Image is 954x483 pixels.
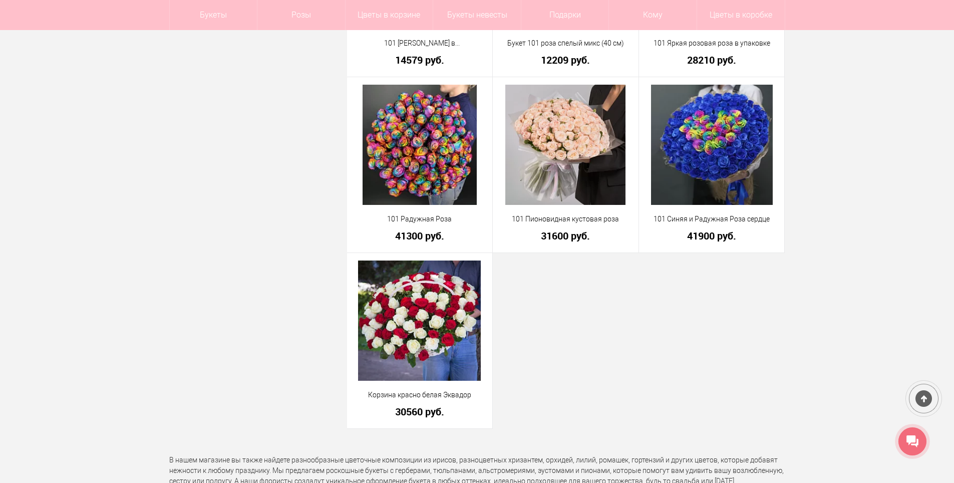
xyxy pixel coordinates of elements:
[505,85,625,205] img: 101 Пионовидная кустовая роза
[499,230,632,241] a: 31600 руб.
[354,38,486,49] a: 101 [PERSON_NAME] в [GEOGRAPHIC_DATA]
[358,261,481,381] img: Корзина красно белая Эквадор
[354,214,486,224] a: 101 Радужная Роза
[354,390,486,400] a: Корзина красно белая Эквадор
[646,230,778,241] a: 41900 руб.
[363,85,476,205] img: 101 Радужная Роза
[354,230,486,241] a: 41300 руб.
[354,55,486,65] a: 14579 руб.
[499,214,632,224] a: 101 Пионовидная кустовая роза
[499,38,632,49] a: Букет 101 роза спелый микс (40 см)
[646,55,778,65] a: 28210 руб.
[499,55,632,65] a: 12209 руб.
[646,214,778,224] a: 101 Синяя и Радужная Роза сердце
[354,406,486,417] a: 30560 руб.
[646,38,778,49] a: 101 Яркая розовая роза в упаковке
[651,85,773,205] img: 101 Синяя и Радужная Роза сердце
